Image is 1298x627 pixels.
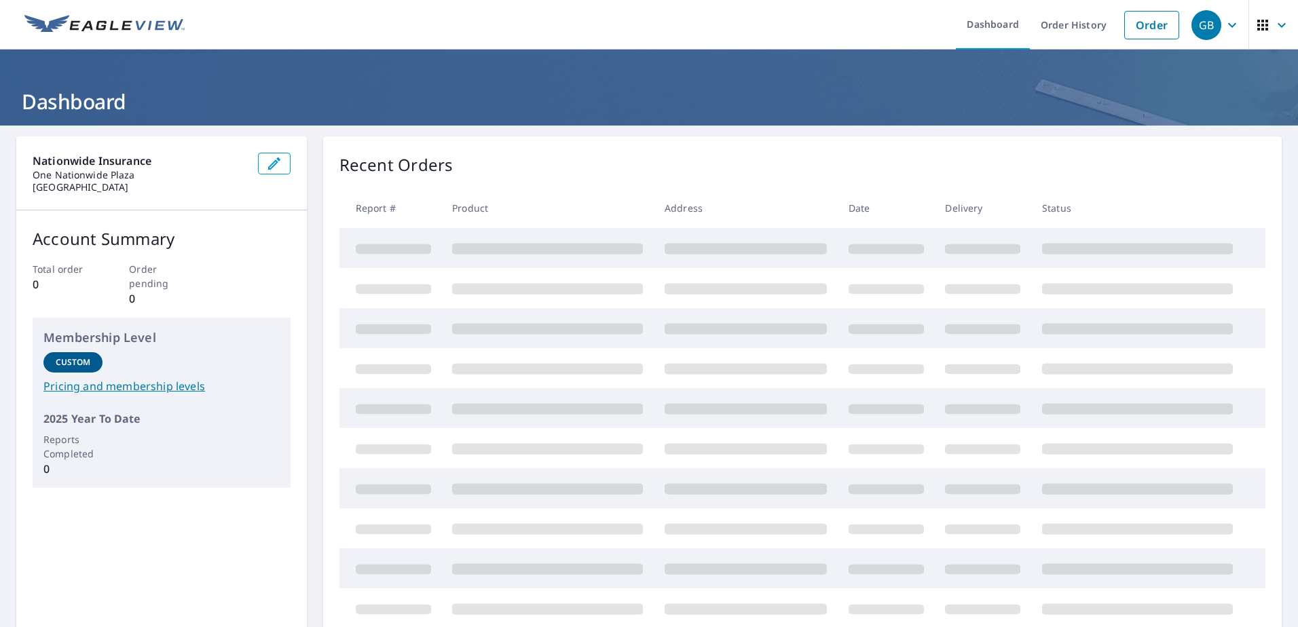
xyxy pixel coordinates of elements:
[339,153,453,177] p: Recent Orders
[441,188,654,228] th: Product
[33,181,247,193] p: [GEOGRAPHIC_DATA]
[33,153,247,169] p: Nationwide Insurance
[43,378,280,394] a: Pricing and membership levels
[33,262,97,276] p: Total order
[43,411,280,427] p: 2025 Year To Date
[33,276,97,292] p: 0
[56,356,91,368] p: Custom
[1031,188,1244,228] th: Status
[1191,10,1221,40] div: GB
[43,432,103,461] p: Reports Completed
[43,461,103,477] p: 0
[43,328,280,347] p: Membership Level
[654,188,838,228] th: Address
[838,188,935,228] th: Date
[129,290,193,307] p: 0
[24,15,185,35] img: EV Logo
[16,88,1282,115] h1: Dashboard
[339,188,442,228] th: Report #
[129,262,193,290] p: Order pending
[33,169,247,181] p: One Nationwide Plaza
[934,188,1031,228] th: Delivery
[1124,11,1179,39] a: Order
[33,227,291,251] p: Account Summary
